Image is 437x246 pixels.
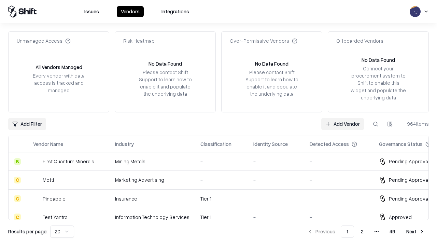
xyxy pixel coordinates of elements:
button: 49 [384,225,401,238]
div: C [14,195,21,202]
div: C [14,177,21,183]
div: B [14,158,21,165]
div: Pending Approval [389,176,429,183]
div: Insurance [115,195,189,202]
div: Pending Approval [389,158,429,165]
div: - [310,214,368,221]
nav: pagination [303,225,429,238]
div: Identity Source [253,140,288,148]
div: No Data Found [362,56,395,64]
div: - [200,176,242,183]
div: - [310,176,368,183]
div: All Vendors Managed [36,64,82,71]
div: - [253,214,299,221]
div: Tier 1 [200,195,242,202]
div: Motti [43,176,54,183]
div: Vendor Name [33,140,63,148]
div: Unmanaged Access [17,37,71,44]
img: First Quantum Minerals [33,158,40,165]
div: 964 items [401,120,429,127]
div: Risk Heatmap [123,37,155,44]
div: Detected Access [310,140,349,148]
button: 2 [355,225,369,238]
img: Test Yantra [33,214,40,220]
button: Integrations [157,6,193,17]
div: No Data Found [149,60,182,67]
div: Pending Approval [389,195,429,202]
a: Add Vendor [321,118,364,130]
button: 1 [341,225,354,238]
div: Every vendor with data access is tracked and managed [30,72,87,94]
div: - [253,158,299,165]
p: Results per page: [8,228,47,235]
button: Vendors [117,6,144,17]
div: Please contact Shift Support to learn how to enable it and populate the underlying data [243,69,300,98]
img: Pineapple [33,195,40,202]
div: Information Technology Services [115,214,189,221]
img: Motti [33,177,40,183]
div: Offboarded Vendors [336,37,383,44]
div: Approved [389,214,412,221]
div: Classification [200,140,231,148]
div: Pineapple [43,195,66,202]
div: - [310,158,368,165]
div: No Data Found [255,60,288,67]
div: C [14,214,21,220]
div: Governance Status [379,140,423,148]
div: Tier 1 [200,214,242,221]
div: - [253,195,299,202]
div: Industry [115,140,134,148]
button: Next [402,225,429,238]
button: Issues [80,6,103,17]
div: Mining Metals [115,158,189,165]
div: First Quantum Minerals [43,158,94,165]
div: - [310,195,368,202]
button: Add Filter [8,118,46,130]
div: Test Yantra [43,214,68,221]
div: - [253,176,299,183]
div: Connect your procurement system to Shift to enable this widget and populate the underlying data [350,65,407,101]
div: Marketing Advertising [115,176,189,183]
div: Please contact Shift Support to learn how to enable it and populate the underlying data [137,69,194,98]
div: - [200,158,242,165]
div: Over-Permissive Vendors [230,37,297,44]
